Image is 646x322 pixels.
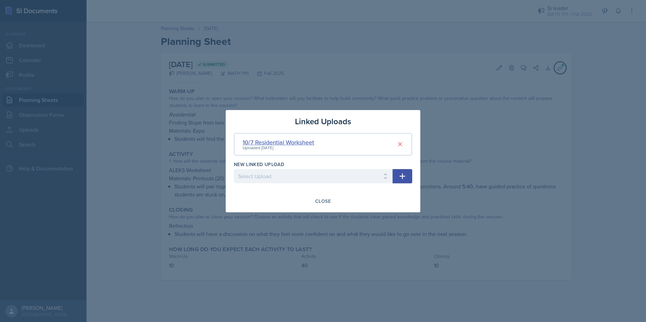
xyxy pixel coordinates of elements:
[234,161,284,168] label: New Linked Upload
[295,115,351,128] h3: Linked Uploads
[243,138,314,147] div: 10/7 Residential Worksheet
[243,145,314,151] div: Uploaded [DATE]
[311,195,335,207] button: Close
[315,198,331,204] div: Close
